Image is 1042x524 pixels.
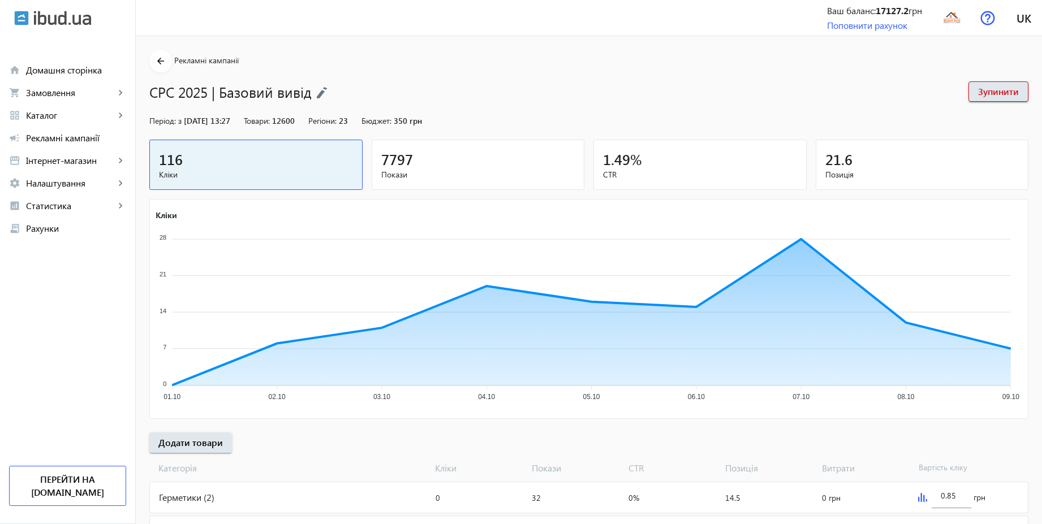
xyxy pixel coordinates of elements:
[825,169,1019,180] span: Позиція
[9,200,20,211] mat-icon: analytics
[163,380,166,387] tspan: 0
[244,115,270,126] span: Товари:
[603,150,630,168] span: 1.49
[430,462,527,474] span: Кліки
[149,432,232,453] button: Додати товари
[156,209,177,220] text: Кліки
[1017,11,1031,25] span: uk
[583,393,600,401] tspan: 05.10
[897,393,914,401] tspan: 08.10
[9,223,20,234] mat-icon: receipt_long
[478,393,495,401] tspan: 04.10
[725,492,740,503] span: 14.5
[26,132,126,144] span: Рекламні кампанії
[158,436,223,449] span: Додати товари
[373,393,390,401] tspan: 03.10
[9,155,20,166] mat-icon: storefront
[26,177,115,189] span: Налаштування
[160,308,166,314] tspan: 14
[26,110,115,121] span: Каталог
[381,169,575,180] span: Покази
[978,85,1019,98] span: Зупинити
[381,150,413,168] span: 7797
[624,462,721,474] span: CTR
[160,271,166,278] tspan: 21
[980,11,995,25] img: help.svg
[149,82,957,102] h1: CPC 2025 | Базовий вивід
[26,87,115,98] span: Замовлення
[825,150,852,168] span: 21.6
[822,492,841,503] span: 0 грн
[876,5,908,16] b: 17127.2
[603,169,797,180] span: CTR
[721,462,817,474] span: Позиція
[939,5,965,31] img: 5d88c9d9784c28228-15692456579-bez-nazvi.png
[9,177,20,189] mat-icon: settings
[159,150,183,168] span: 116
[269,393,286,401] tspan: 02.10
[26,155,115,166] span: Інтернет-магазин
[26,223,126,234] span: Рахунки
[115,87,126,98] mat-icon: keyboard_arrow_right
[9,64,20,76] mat-icon: home
[9,110,20,121] mat-icon: grid_view
[150,482,431,513] div: Герметики (2)
[115,200,126,211] mat-icon: keyboard_arrow_right
[115,110,126,121] mat-icon: keyboard_arrow_right
[184,115,230,126] span: [DATE] 13:27
[827,5,922,17] div: Ваш баланс: грн
[628,492,639,503] span: 0%
[26,200,115,211] span: Статистика
[308,115,337,126] span: Регіони:
[149,462,430,474] span: Категорія
[26,64,126,76] span: Домашня сторінка
[163,393,180,401] tspan: 01.10
[159,169,353,180] span: Кліки
[968,81,1028,102] button: Зупинити
[1002,393,1019,401] tspan: 09.10
[174,55,239,66] span: Рекламні кампанії
[974,492,985,503] span: грн
[115,155,126,166] mat-icon: keyboard_arrow_right
[527,462,624,474] span: Покази
[272,115,295,126] span: 12600
[9,466,126,506] a: Перейти на [DOMAIN_NAME]
[9,87,20,98] mat-icon: shopping_cart
[9,132,20,144] mat-icon: campaign
[817,462,914,474] span: Витрати
[160,234,166,241] tspan: 28
[793,393,810,401] tspan: 07.10
[532,492,541,503] span: 32
[688,393,705,401] tspan: 06.10
[34,11,91,25] img: ibud_text.svg
[394,115,422,126] span: 350 грн
[827,19,907,31] a: Поповнити рахунок
[115,177,126,189] mat-icon: keyboard_arrow_right
[436,492,440,503] span: 0
[163,344,166,350] tspan: 7
[14,11,29,25] img: ibud.svg
[630,150,642,168] span: %
[914,462,1011,474] span: Вартість кліку
[149,115,182,126] span: Період: з
[918,493,927,502] img: graph.svg
[339,115,348,126] span: 23
[154,54,168,68] mat-icon: arrow_back
[361,115,391,126] span: Бюджет:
